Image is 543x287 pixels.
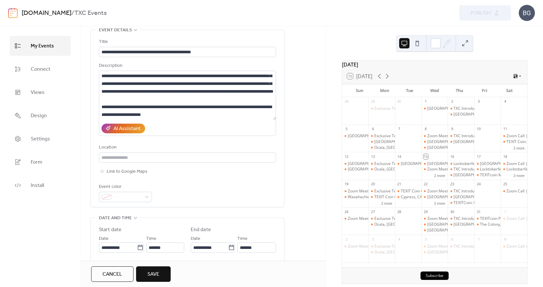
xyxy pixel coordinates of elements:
div: Exclusive Texit Coin Zoom ALL Miners & Guests Welcome! [368,189,395,194]
div: 3 [370,237,375,241]
div: Zoom Meeting - Texit Miner Quick Start [342,244,368,249]
div: Zoom Meeting - How To Profit From Crypto Mining [427,133,517,139]
div: Zoom Call | The Breakfast Club Coffee & Crypto - Texitcoin Overview [501,189,527,194]
div: TXC Introduction and Update! [453,106,506,111]
div: TXC Introduction and Update! [453,216,506,221]
div: Orlando, FL - TEXITcoin Team Meet-up [448,172,474,178]
div: 12 [344,154,349,159]
span: Connect [31,64,50,75]
div: The Colony, TX - TEXITcoin Presents: Trick or TXC - A Blockchain Halloween Bash [474,222,501,227]
a: Connect [10,59,71,79]
div: 23 [450,182,454,187]
div: Orlando, FL - TEXITcoin Team Meet-up [448,112,474,117]
div: 29 [370,99,375,104]
div: Zoom Meeting - Texit Miner Quick Start [348,216,418,221]
div: 16 [450,154,454,159]
div: 14 [397,154,402,159]
div: Zoom Meeting - Texit Miner Quick Start [342,216,368,221]
div: Fri [472,84,497,97]
div: TEXITcoin Presents: Trick or TXC - A Blockchain Halloween Bash [474,216,501,221]
div: TXC Introduction and Update! [453,167,506,172]
div: Zoom Call | The Breakfast Club Coffee & Crypto - Texitcoin Overview [501,216,527,221]
div: TXC Introduction and Update! [448,189,474,194]
span: Time [146,235,156,243]
div: Franklin, Ohio - Dinner is on us! Cancun Mexican Bar & Grill [395,161,421,167]
div: Exclusive Texit Coin Zoom ALL Miners & Guests Welcome! [374,161,478,167]
div: Zoom Meeting - How To Profit From Crypto Mining [427,244,517,249]
div: Locktoberfest '3 - 5th Anniversary Celebration! [448,161,474,167]
div: 9 [450,127,454,131]
div: Orlando, FL - TexitCoin Team Meetup at Orlando Ice Den [421,228,448,233]
div: Zoom Meeting - Texit Miner Quick Start [348,189,418,194]
div: Waxahachie, TX - TexitCoin Meet-Up [342,194,368,200]
div: Description [99,62,275,70]
div: Phoenix, AZ - TexitCoin Overview @ Native Grill & Wings [421,161,448,167]
div: 1 [423,99,428,104]
div: Zoom Meeting - Texit Miner Quick Start [342,189,368,194]
div: [GEOGRAPHIC_DATA], [GEOGRAPHIC_DATA]- TEXIT COIN Dinner/Presentation [374,139,515,145]
div: 21 [397,182,402,187]
div: 1 [503,209,507,214]
div: 8 [423,127,428,131]
div: TXC Introduction and Update! [448,133,474,139]
div: Waxahachie, TX - TexitCoin Meeting @ Fish City Grill [342,133,368,139]
div: 25 [503,182,507,187]
div: [GEOGRAPHIC_DATA], [GEOGRAPHIC_DATA] - Texit Coin Meet up Informational Dinner [348,161,503,167]
div: 19 [344,182,349,187]
div: Hurst, TX - Texit Coin Meet up Informational Dinner [342,161,368,167]
div: Ocala, FL- TEXITcoin Monday Meet-up & Dinner on Us! [368,250,395,255]
span: Save [147,271,159,278]
span: Time [237,235,248,243]
button: 2 more [378,200,395,206]
b: TXC Events [74,7,107,19]
button: Cancel [91,266,133,282]
div: Exclusive Texit Coin Zoom ALL Miners & Guests Welcome! [368,161,395,167]
div: Arlington, TX- TEXIT COIN Dinner/Presentation [368,139,395,145]
div: Title [99,38,275,46]
div: 28 [344,99,349,104]
div: TEXIT Coin: To Infinity & Beyond: Basics Training [501,139,527,145]
div: Ocala, FL- TEXITcoin Monday Meet-up & Dinner on Us! [368,167,395,172]
div: 2 [450,99,454,104]
div: Ocala, FL- TEXITcoin Monday Meet-up & Dinner on Us! [368,145,395,150]
div: Wed [422,84,447,97]
span: Event details [99,26,132,34]
div: Exclusive Texit Coin Zoom ALL Miners & Guests Welcome! [374,133,478,139]
div: TEXIT Coin Opportunity Overview: Digital Currency Deep Dive in [US_STATE] [401,189,537,194]
span: Form [31,157,42,168]
span: Date and time [99,214,132,222]
div: Zoom Meeting - How To Profit From Crypto Mining [421,216,448,221]
span: Install [31,180,44,191]
div: 5 [344,127,349,131]
div: Mon [372,84,397,97]
div: Zoom Meeting - How To Profit From Crypto Mining [421,167,448,172]
div: Exclusive Texit Coin Zoom ALL Miners & Guests Welcome! [368,244,395,249]
div: Zoom Meeting - How To Profit From Crypto Mining [427,189,517,194]
div: Exclusive Texit Coin Zoom ALL Miners & Guests Welcome! [368,106,395,111]
div: 13 [370,154,375,159]
div: Orlando, FL - TexitCoin Team Meetup at Orlando Ice Den [421,145,448,150]
div: Mansfield, TX- TXC Informational Meeting [421,222,448,227]
div: Waxahachie, [GEOGRAPHIC_DATA] - TexitCoin Meet-Up [348,194,448,200]
button: Save [136,266,171,282]
div: 28 [397,209,402,214]
div: TXC Introduction and Update! [448,106,474,111]
span: Settings [31,134,50,144]
b: / [71,7,74,19]
div: 11 [503,127,507,131]
div: 10 [476,127,481,131]
div: Sat [497,84,522,97]
div: Exclusive Texit Coin Zoom ALL Miners & Guests Welcome! [368,133,395,139]
div: Zoom Call | The Breakfast Club Coffee & Crypto - Texitcoin Overview [501,244,527,249]
div: 4 [503,99,507,104]
div: 29 [423,209,428,214]
span: Cancel [102,271,122,278]
a: Settings [10,129,71,149]
div: [GEOGRAPHIC_DATA], [GEOGRAPHIC_DATA] - TEXITcoin Dinner & Presentation at [GEOGRAPHIC_DATA] [348,167,534,172]
a: Form [10,152,71,172]
div: AI Assistant [113,125,141,133]
button: 2 more [511,145,527,150]
div: Zoom Meeting - How To Profit From Crypto Mining [421,189,448,194]
div: Locktoberfest '3 - 5th Anniversary Celebration! [474,167,501,172]
div: TEXIT Coin Opportunity Overview: Digital Currency Deep Dive in [US_STATE] [374,194,510,200]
